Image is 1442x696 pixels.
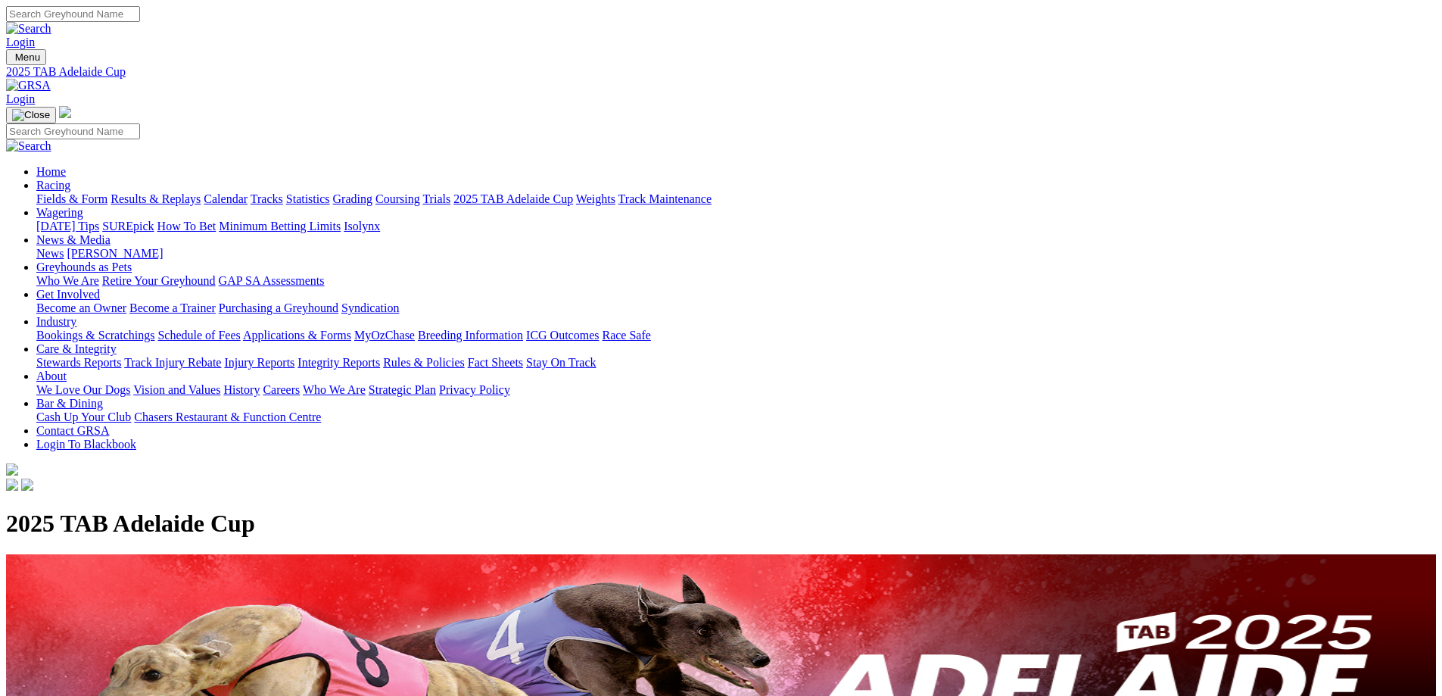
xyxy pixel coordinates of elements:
[344,220,380,233] a: Isolynx
[6,139,51,153] img: Search
[36,301,1436,315] div: Get Involved
[36,261,132,273] a: Greyhounds as Pets
[36,342,117,355] a: Care & Integrity
[21,479,33,491] img: twitter.svg
[134,410,321,423] a: Chasers Restaurant & Function Centre
[36,288,100,301] a: Get Involved
[6,49,46,65] button: Toggle navigation
[354,329,415,342] a: MyOzChase
[36,274,99,287] a: Who We Are
[6,22,51,36] img: Search
[36,424,109,437] a: Contact GRSA
[375,192,420,205] a: Coursing
[157,220,216,233] a: How To Bet
[36,410,1436,424] div: Bar & Dining
[383,356,465,369] a: Rules & Policies
[224,356,294,369] a: Injury Reports
[36,397,103,410] a: Bar & Dining
[602,329,650,342] a: Race Safe
[36,192,107,205] a: Fields & Form
[36,356,1436,370] div: Care & Integrity
[36,233,111,246] a: News & Media
[36,383,1436,397] div: About
[36,206,83,219] a: Wagering
[157,329,240,342] a: Schedule of Fees
[418,329,523,342] a: Breeding Information
[36,179,70,192] a: Racing
[303,383,366,396] a: Who We Are
[618,192,712,205] a: Track Maintenance
[6,6,140,22] input: Search
[341,301,399,314] a: Syndication
[286,192,330,205] a: Statistics
[526,329,599,342] a: ICG Outcomes
[439,383,510,396] a: Privacy Policy
[102,220,154,233] a: SUREpick
[36,301,126,314] a: Become an Owner
[422,192,450,205] a: Trials
[6,107,56,123] button: Toggle navigation
[6,79,51,92] img: GRSA
[6,510,1436,538] h1: 2025 TAB Adelaide Cup
[36,220,1436,233] div: Wagering
[124,356,221,369] a: Track Injury Rebate
[526,356,596,369] a: Stay On Track
[36,220,99,233] a: [DATE] Tips
[468,356,523,369] a: Fact Sheets
[102,274,216,287] a: Retire Your Greyhound
[36,370,67,382] a: About
[36,315,76,328] a: Industry
[133,383,220,396] a: Vision and Values
[333,192,372,205] a: Grading
[6,65,1436,79] a: 2025 TAB Adelaide Cup
[453,192,573,205] a: 2025 TAB Adelaide Cup
[36,247,64,260] a: News
[129,301,216,314] a: Become a Trainer
[219,274,325,287] a: GAP SA Assessments
[263,383,300,396] a: Careers
[36,192,1436,206] div: Racing
[219,220,341,233] a: Minimum Betting Limits
[6,463,18,476] img: logo-grsa-white.png
[6,123,140,139] input: Search
[297,356,380,369] a: Integrity Reports
[576,192,615,205] a: Weights
[6,479,18,491] img: facebook.svg
[15,51,40,63] span: Menu
[111,192,201,205] a: Results & Replays
[36,410,131,423] a: Cash Up Your Club
[12,109,50,121] img: Close
[6,92,35,105] a: Login
[36,165,66,178] a: Home
[59,106,71,118] img: logo-grsa-white.png
[6,36,35,48] a: Login
[36,274,1436,288] div: Greyhounds as Pets
[219,301,338,314] a: Purchasing a Greyhound
[36,329,1436,342] div: Industry
[36,247,1436,261] div: News & Media
[369,383,436,396] a: Strategic Plan
[67,247,163,260] a: [PERSON_NAME]
[36,438,136,451] a: Login To Blackbook
[251,192,283,205] a: Tracks
[36,356,121,369] a: Stewards Reports
[36,329,154,342] a: Bookings & Scratchings
[243,329,351,342] a: Applications & Forms
[204,192,248,205] a: Calendar
[36,383,130,396] a: We Love Our Dogs
[223,383,260,396] a: History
